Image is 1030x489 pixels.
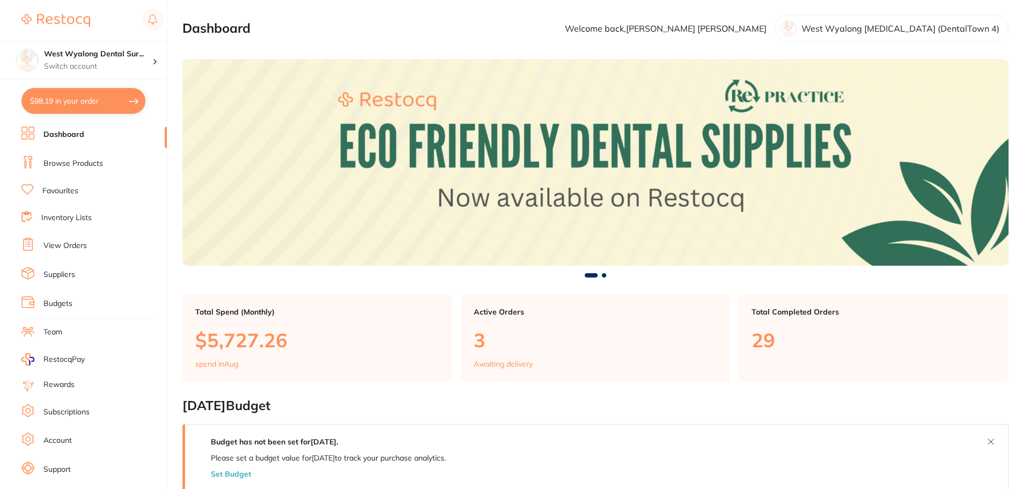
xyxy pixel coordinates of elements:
a: Inventory Lists [41,213,92,223]
a: Rewards [43,379,75,390]
p: 3 [474,329,718,351]
img: West Wyalong Dental Surgery (DentalTown 4) [17,49,38,71]
a: Restocq Logo [21,8,90,33]
h4: West Wyalong Dental Surgery (DentalTown 4) [44,49,152,60]
strong: Budget has not been set for [DATE] . [211,437,338,447]
p: Awaiting delivery [474,360,533,368]
a: Suppliers [43,269,75,280]
a: Total Completed Orders29 [739,295,1009,382]
span: RestocqPay [43,354,85,365]
p: $5,727.26 [195,329,439,351]
a: Favourites [42,186,78,196]
p: Active Orders [474,308,718,316]
p: West Wyalong [MEDICAL_DATA] (DentalTown 4) [801,24,999,33]
button: Set Budget [211,470,251,478]
a: Total Spend (Monthly)$5,727.26spend inAug [182,295,452,382]
h2: [DATE] Budget [182,398,1009,413]
p: Please set a budget value for [DATE] to track your purchase analytics. [211,454,446,462]
a: Dashboard [43,129,84,140]
p: Switch account [44,61,152,72]
p: Total Completed Orders [752,308,996,316]
a: Active Orders3Awaiting delivery [461,295,731,382]
a: Subscriptions [43,407,90,418]
a: View Orders [43,240,87,251]
img: Restocq Logo [21,14,90,27]
p: 29 [752,329,996,351]
p: Total Spend (Monthly) [195,308,439,316]
a: Support [43,464,71,475]
a: Browse Products [43,158,103,169]
img: RestocqPay [21,353,34,366]
img: Dashboard [182,59,1009,266]
a: RestocqPay [21,353,85,366]
a: Team [43,327,62,338]
p: Welcome back, [PERSON_NAME] [PERSON_NAME] [565,24,767,33]
a: Budgets [43,298,72,309]
a: Account [43,435,72,446]
h2: Dashboard [182,21,251,36]
p: spend in Aug [195,360,238,368]
button: $98.19 in your order [21,88,145,114]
